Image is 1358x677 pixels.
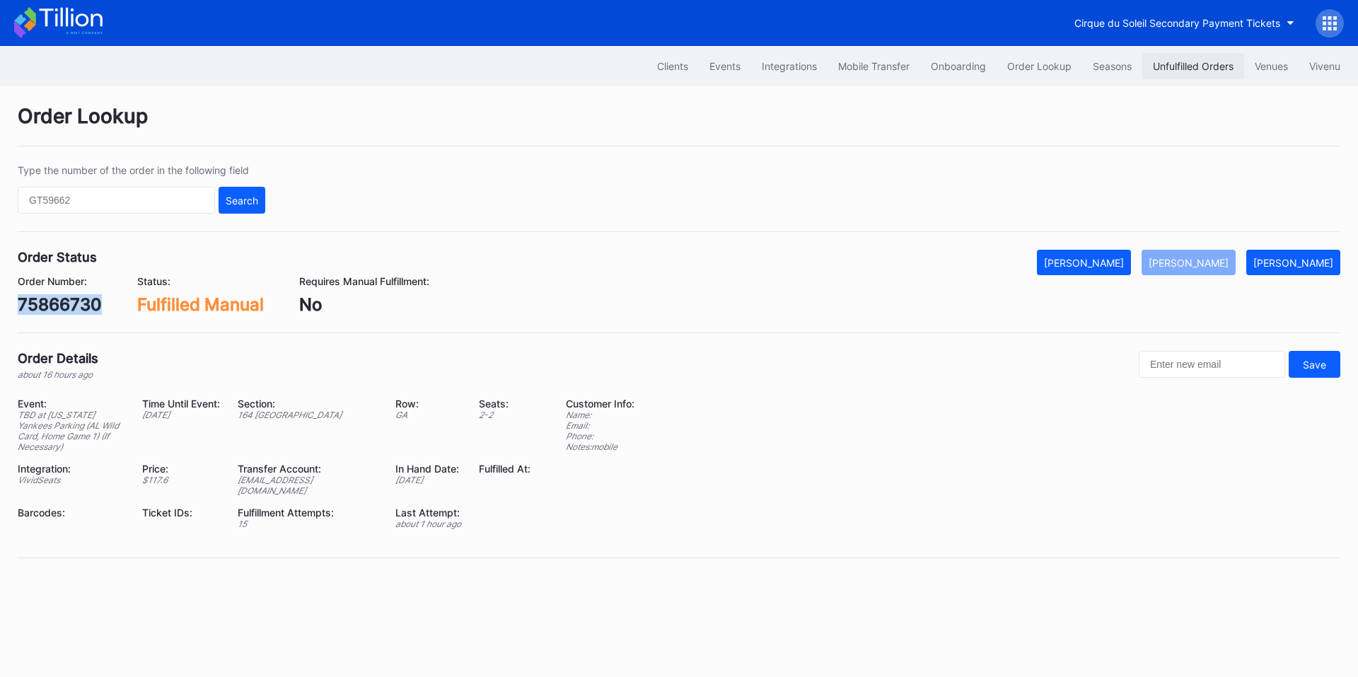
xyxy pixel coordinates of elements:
[1093,60,1132,72] div: Seasons
[18,463,124,475] div: Integration:
[646,53,699,79] button: Clients
[920,53,997,79] button: Onboarding
[1303,359,1326,371] div: Save
[142,475,220,485] div: $ 117.6
[142,398,220,410] div: Time Until Event:
[566,420,634,431] div: Email:
[238,410,378,420] div: 164 [GEOGRAPHIC_DATA]
[1153,60,1234,72] div: Unfulfilled Orders
[479,398,530,410] div: Seats:
[395,519,461,529] div: about 1 hour ago
[142,507,220,519] div: Ticket IDs:
[762,60,817,72] div: Integrations
[238,519,378,529] div: 15
[238,398,378,410] div: Section:
[566,398,634,410] div: Customer Info:
[1064,10,1305,36] button: Cirque du Soleil Secondary Payment Tickets
[838,60,910,72] div: Mobile Transfer
[1142,53,1244,79] button: Unfulfilled Orders
[997,53,1082,79] button: Order Lookup
[137,275,264,287] div: Status:
[299,275,429,287] div: Requires Manual Fulfillment:
[1309,60,1340,72] div: Vivenu
[1253,257,1333,269] div: [PERSON_NAME]
[751,53,828,79] button: Integrations
[18,294,102,315] div: 75866730
[18,475,124,485] div: VividSeats
[566,410,634,420] div: Name:
[395,463,461,475] div: In Hand Date:
[1255,60,1288,72] div: Venues
[226,195,258,207] div: Search
[1082,53,1142,79] button: Seasons
[299,294,429,315] div: No
[1246,250,1340,275] button: [PERSON_NAME]
[1037,250,1131,275] button: [PERSON_NAME]
[137,294,264,315] div: Fulfilled Manual
[142,463,220,475] div: Price:
[931,60,986,72] div: Onboarding
[479,410,530,420] div: 2 - 2
[238,507,378,519] div: Fulfillment Attempts:
[699,53,751,79] button: Events
[395,475,461,485] div: [DATE]
[395,507,461,519] div: Last Attempt:
[238,475,378,496] div: [EMAIL_ADDRESS][DOMAIN_NAME]
[18,275,102,287] div: Order Number:
[1139,351,1285,378] input: Enter new email
[1074,17,1280,29] div: Cirque du Soleil Secondary Payment Tickets
[18,369,98,380] div: about 16 hours ago
[18,507,124,519] div: Barcodes:
[18,250,97,265] div: Order Status
[395,410,461,420] div: GA
[1007,60,1072,72] div: Order Lookup
[657,60,688,72] div: Clients
[18,187,215,214] input: GT59662
[18,398,124,410] div: Event:
[1142,250,1236,275] button: [PERSON_NAME]
[142,410,220,420] div: [DATE]
[219,187,265,214] button: Search
[1044,257,1124,269] div: [PERSON_NAME]
[828,53,920,79] button: Mobile Transfer
[238,463,378,475] div: Transfer Account:
[18,164,265,176] div: Type the number of the order in the following field
[566,441,634,452] div: Notes: mobile
[18,410,124,452] div: TBD at [US_STATE] Yankees Parking (AL Wild Card, Home Game 1) (If Necessary)
[566,431,634,441] div: Phone:
[1289,351,1340,378] button: Save
[18,351,98,366] div: Order Details
[479,463,530,475] div: Fulfilled At:
[395,398,461,410] div: Row:
[1299,53,1351,79] button: Vivenu
[1149,257,1229,269] div: [PERSON_NAME]
[709,60,741,72] div: Events
[18,104,1340,146] div: Order Lookup
[1244,53,1299,79] button: Venues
